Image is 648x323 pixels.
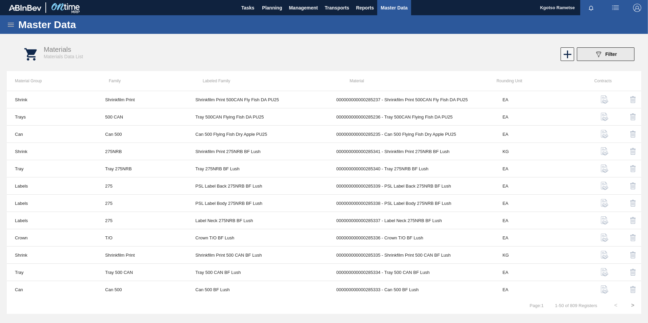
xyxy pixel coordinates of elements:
div: Disable Material [616,247,641,263]
button: contract-icon [596,143,613,159]
td: EA [494,264,585,281]
th: Family [101,71,195,91]
span: Management [289,4,318,12]
th: Contracts [582,71,612,91]
td: Labels [7,177,97,195]
td: EA [494,195,585,212]
button: Notifications [580,3,602,13]
td: 275 [97,212,187,229]
button: contract-icon [596,281,613,298]
td: EA [494,212,585,229]
td: 275 [97,195,187,212]
div: Search Material Contracts [588,160,613,177]
td: Labels [7,195,97,212]
button: contract-icon [596,109,613,125]
img: delete-icon [629,199,637,207]
img: delete-icon [629,216,637,224]
button: contract-icon [596,178,613,194]
div: Search Material Contracts [588,264,613,280]
td: Shrinkfilm Print 500 CAN BF Lush [187,246,328,264]
img: userActions [611,4,620,12]
td: PSL Label Body 275NRB BF Lush [187,195,328,212]
img: delete-icon [629,147,637,155]
span: Tasks [240,4,255,12]
td: Tray 500 CAN [97,264,187,281]
td: 000000000000285236 - Tray 500CAN Flying Fish DA PU25 [328,108,494,126]
div: Disable Material [616,195,641,211]
td: Trays [7,108,97,126]
button: contract-icon [596,264,613,280]
td: Tray [7,264,97,281]
button: delete-icon [625,195,641,211]
div: Disable Material [616,178,641,194]
img: Logout [633,4,641,12]
button: delete-icon [625,143,641,159]
button: delete-icon [625,91,641,108]
td: Shrinkfilm Print [97,246,187,264]
button: delete-icon [625,178,641,194]
td: Shrinkfilm Print 500CAN Fly Fish DA PU25 [187,91,328,108]
td: 000000000000285337 - Label Neck 275NRB BF Lush [328,212,494,229]
div: Search Material Contracts [588,91,613,108]
div: Disable Material [616,91,641,108]
div: Search Material Contracts [588,230,613,246]
button: contract-icon [596,91,613,108]
td: Shrink [7,91,97,108]
td: Shrink [7,143,97,160]
button: Filter [577,47,634,61]
div: Search Material Contracts [588,195,613,211]
td: 000000000000285341 - Shrinkfilm Print 275NRB BF Lush [328,143,494,160]
td: 000000000000285335 - Shrinkfilm Print 500 CAN BF Lush [328,246,494,264]
button: contract-icon [596,160,613,177]
td: EA [494,281,585,298]
img: delete-icon [629,285,637,294]
img: contract-icon [601,165,609,173]
td: Tray 500 CAN BF Lush [187,264,328,281]
div: Search Material Contracts [588,109,613,125]
td: Can 500 Flying Fish Dry Apple PU25 [187,126,328,143]
td: Shrinkfilm Print [97,91,187,108]
img: contract-icon [601,268,609,276]
div: Enable Material [560,47,573,61]
td: 000000000000285333 - Can 500 BF Lush [328,281,494,298]
button: > [624,297,641,314]
td: EA [494,126,585,143]
div: Disable Material [616,230,641,246]
img: delete-icon [629,251,637,259]
td: PSL Label Back 275NRB BF Lush [187,177,328,195]
td: 000000000000285340 - Tray 275NRB BF Lush [328,160,494,177]
button: delete-icon [625,281,641,298]
div: Search Material Contracts [588,281,613,298]
td: 000000000000285336 - Crown T/O BF Lush [328,229,494,246]
td: Can [7,126,97,143]
div: Disable Material [616,126,641,142]
div: Disable Material [616,160,641,177]
img: delete-icon [629,234,637,242]
td: Can [7,281,97,298]
span: Filter [605,51,617,57]
td: Shrinkfilm Print 275NRB BF Lush [187,143,328,160]
td: EA [494,108,585,126]
td: 500 CAN [97,108,187,126]
div: Search Material Contracts [588,126,613,142]
span: 1 - 50 of 809 Registers [554,303,597,308]
span: Page : 1 [530,303,544,308]
img: delete-icon [629,130,637,138]
td: Tray 275NRB BF Lush [187,160,328,177]
td: Crown [7,229,97,246]
button: delete-icon [625,247,641,263]
img: contract-icon [601,182,609,190]
td: Can 500 [97,126,187,143]
td: Shrink [7,246,97,264]
div: Search Material Contracts [588,178,613,194]
div: Disable Material [616,264,641,280]
td: EA [494,91,585,108]
img: contract-icon [601,285,609,294]
div: Disable Material [616,109,641,125]
button: delete-icon [625,212,641,229]
img: contract-icon [601,130,609,138]
td: KG [494,246,585,264]
img: delete-icon [629,182,637,190]
td: 000000000000285338 - PSL Label Body 275NRB BF Lush [328,195,494,212]
div: Search Material Contracts [588,247,613,263]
